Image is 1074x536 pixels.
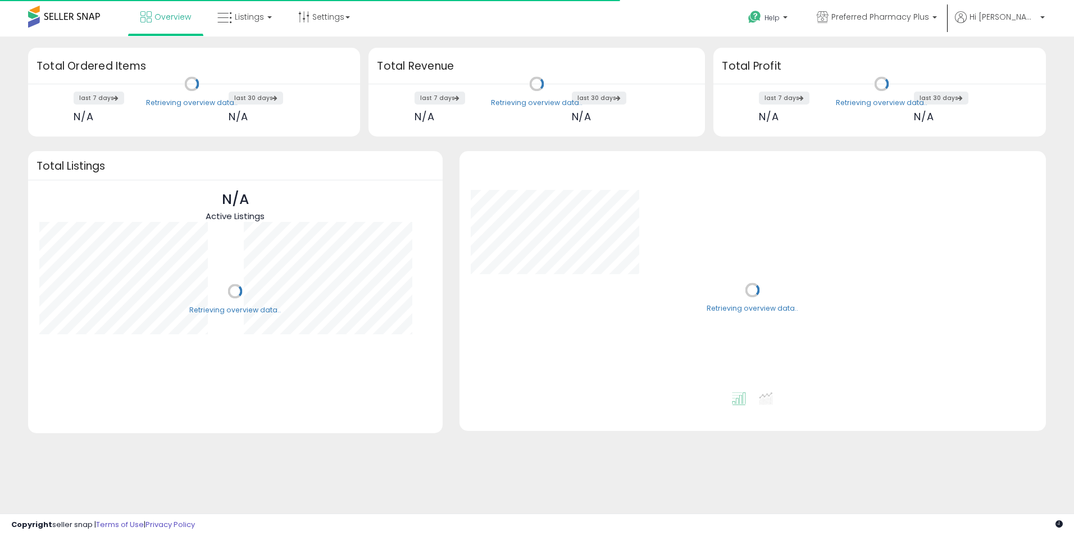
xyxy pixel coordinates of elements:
i: Get Help [748,10,762,24]
div: Retrieving overview data.. [707,304,798,314]
a: Hi [PERSON_NAME] [955,11,1045,37]
div: Retrieving overview data.. [146,98,238,108]
span: Help [764,13,780,22]
div: Retrieving overview data.. [491,98,582,108]
span: Preferred Pharmacy Plus [831,11,929,22]
span: Hi [PERSON_NAME] [970,11,1037,22]
span: Overview [154,11,191,22]
div: Retrieving overview data.. [836,98,927,108]
div: Retrieving overview data.. [189,305,281,315]
a: Help [739,2,799,37]
span: Listings [235,11,264,22]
